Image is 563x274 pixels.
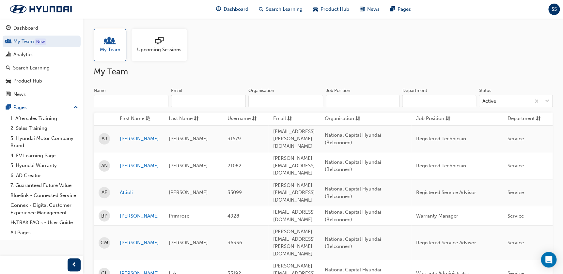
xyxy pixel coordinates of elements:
[8,228,81,238] a: All Pages
[8,133,81,151] a: 3. Hyundai Motor Company Brand
[120,189,159,196] a: Attioli
[6,65,10,71] span: search-icon
[120,115,156,123] button: First Nameasc-icon
[248,87,274,94] div: Organisation
[227,190,242,195] span: 35099
[508,115,535,123] span: Department
[227,163,242,169] span: 21082
[13,24,38,32] div: Dashboard
[416,190,476,195] span: Registered Service Advisor
[3,62,81,74] a: Search Learning
[120,135,159,143] a: [PERSON_NAME]
[3,22,81,34] a: Dashboard
[313,5,318,13] span: car-icon
[6,92,11,98] span: news-icon
[254,3,308,16] a: search-iconSearch Learning
[100,46,120,53] span: My Team
[94,87,106,94] div: Name
[416,163,466,169] span: Registered Technician
[536,115,541,123] span: sorting-icon
[446,115,450,123] span: sorting-icon
[273,182,315,203] span: [PERSON_NAME][EMAIL_ADDRESS][DOMAIN_NAME]
[120,115,144,123] span: First Name
[3,88,81,100] a: News
[325,236,381,250] span: National Capital Hyundai (Belconnen)
[545,97,550,106] span: down-icon
[367,6,380,13] span: News
[169,115,193,123] span: Last Name
[137,46,181,53] span: Upcoming Sessions
[102,189,107,196] span: AF
[402,87,427,94] div: Department
[6,52,11,58] span: chart-icon
[3,75,81,87] a: Product Hub
[8,160,81,171] a: 5. Hyundai Warranty
[3,101,81,114] button: Pages
[169,115,205,123] button: Last Namesorting-icon
[8,218,81,228] a: HyTRAK FAQ's - User Guide
[508,240,524,246] span: Service
[273,209,315,222] span: [EMAIL_ADDRESS][DOMAIN_NAME]
[6,39,11,45] span: people-icon
[8,200,81,218] a: Connex - Digital Customer Experience Management
[101,162,108,170] span: AN
[325,115,354,123] span: Organisation
[227,115,251,123] span: Username
[169,240,208,246] span: [PERSON_NAME]
[385,3,416,16] a: pages-iconPages
[120,162,159,170] a: [PERSON_NAME]
[541,252,556,267] div: Open Intercom Messenger
[169,213,189,219] span: Primrose
[102,135,107,143] span: AJ
[308,3,354,16] a: car-iconProduct Hub
[508,115,543,123] button: Departmentsorting-icon
[94,29,132,61] a: My Team
[3,21,81,101] button: DashboardMy TeamAnalyticsSearch LearningProduct HubNews
[360,5,365,13] span: news-icon
[6,105,11,111] span: pages-icon
[171,95,246,107] input: Email
[508,136,524,142] span: Service
[416,115,444,123] span: Job Position
[3,49,81,61] a: Analytics
[94,95,168,107] input: Name
[6,78,11,84] span: car-icon
[248,95,323,107] input: Organisation
[287,115,292,123] span: sorting-icon
[508,190,524,195] span: Service
[416,240,476,246] span: Registered Service Advisor
[72,261,77,269] span: prev-icon
[479,87,491,94] div: Status
[325,186,381,199] span: National Capital Hyundai (Belconnen)
[326,95,399,107] input: Job Position
[227,115,263,123] button: Usernamesorting-icon
[101,212,107,220] span: BP
[416,136,466,142] span: Registered Technician
[8,171,81,181] a: 6. AD Creator
[8,180,81,190] a: 7. Guaranteed Future Value
[13,64,50,72] div: Search Learning
[216,5,221,13] span: guage-icon
[325,132,381,145] span: National Capital Hyundai (Belconnen)
[402,95,476,107] input: Department
[227,136,241,142] span: 31579
[273,155,315,176] span: [PERSON_NAME][EMAIL_ADDRESS][DOMAIN_NAME]
[13,91,26,98] div: News
[252,115,257,123] span: sorting-icon
[227,213,239,219] span: 4928
[325,209,381,222] span: National Capital Hyundai (Belconnen)
[325,159,381,173] span: National Capital Hyundai (Belconnen)
[482,98,496,105] div: Active
[552,6,557,13] span: SS
[6,25,11,31] span: guage-icon
[325,115,361,123] button: Organisationsorting-icon
[273,229,315,257] span: [PERSON_NAME][EMAIL_ADDRESS][PERSON_NAME][DOMAIN_NAME]
[326,87,350,94] div: Job Position
[416,115,452,123] button: Job Positionsorting-icon
[120,212,159,220] a: [PERSON_NAME]
[508,163,524,169] span: Service
[354,3,385,16] a: news-iconNews
[508,213,524,219] span: Service
[169,136,208,142] span: [PERSON_NAME]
